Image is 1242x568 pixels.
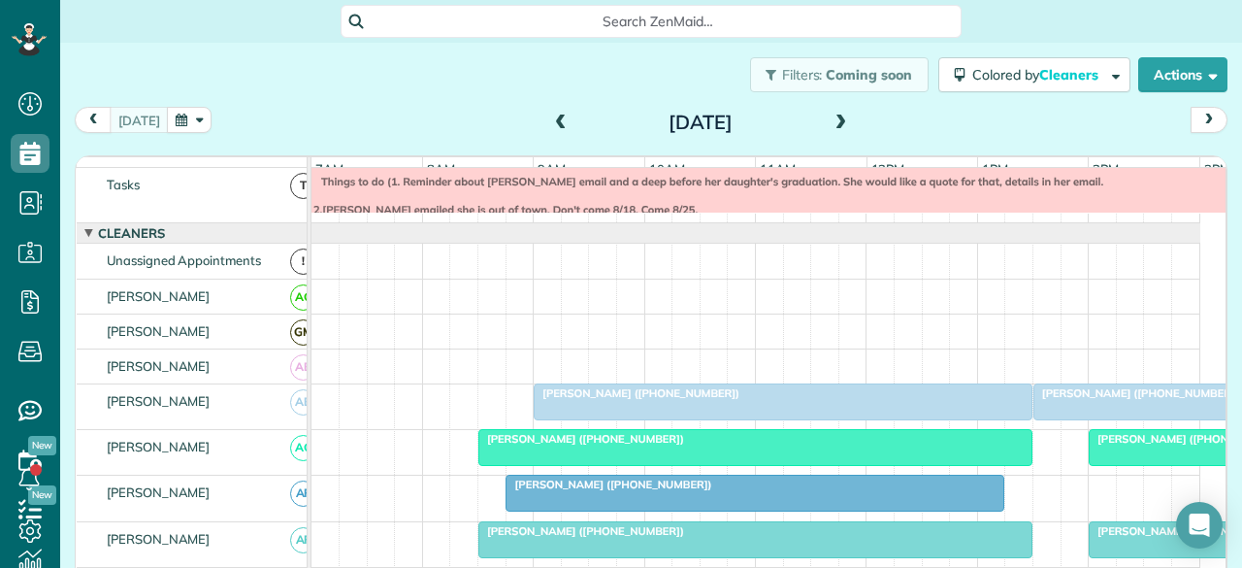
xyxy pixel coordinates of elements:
[311,161,347,177] span: 7am
[103,288,214,304] span: [PERSON_NAME]
[972,66,1105,84] span: Colored by
[867,161,909,177] span: 12pm
[533,386,740,400] span: [PERSON_NAME] ([PHONE_NUMBER])
[103,439,214,454] span: [PERSON_NAME]
[1176,502,1223,549] div: Open Intercom Messenger
[103,484,214,500] span: [PERSON_NAME]
[1138,57,1227,92] button: Actions
[756,161,800,177] span: 11am
[103,177,144,192] span: Tasks
[290,354,316,381] span: AB
[94,225,169,241] span: Cleaners
[110,107,169,133] button: [DATE]
[579,112,822,133] h2: [DATE]
[28,436,56,455] span: New
[1089,161,1123,177] span: 2pm
[1191,107,1227,133] button: next
[1032,386,1240,400] span: [PERSON_NAME] ([PHONE_NUMBER])
[1039,66,1101,84] span: Cleaners
[75,107,112,133] button: prev
[290,319,316,346] span: GM
[505,478,712,491] span: [PERSON_NAME] ([PHONE_NUMBER])
[290,284,316,311] span: AC
[938,57,1130,92] button: Colored byCleaners
[826,66,913,84] span: Coming soon
[103,252,265,268] span: Unassigned Appointments
[1200,161,1234,177] span: 3pm
[103,358,214,374] span: [PERSON_NAME]
[978,161,1012,177] span: 1pm
[103,393,214,409] span: [PERSON_NAME]
[290,481,316,507] span: AF
[290,249,316,275] span: !
[534,161,570,177] span: 9am
[103,323,214,339] span: [PERSON_NAME]
[782,66,823,84] span: Filters:
[290,389,316,416] span: AB
[645,161,689,177] span: 10am
[290,173,316,199] span: T
[103,531,214,547] span: [PERSON_NAME]
[290,435,316,461] span: AC
[477,524,685,538] span: [PERSON_NAME] ([PHONE_NUMBER])
[477,432,685,446] span: [PERSON_NAME] ([PHONE_NUMBER])
[423,161,459,177] span: 8am
[290,527,316,553] span: AF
